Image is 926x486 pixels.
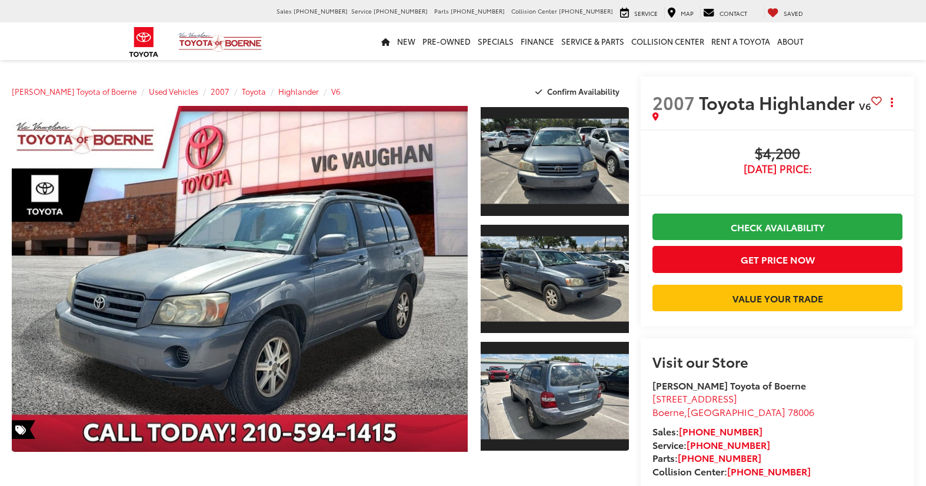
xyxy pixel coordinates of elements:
span: Collision Center [511,6,557,15]
img: 2007 Toyota Highlander V6 [479,237,631,322]
a: My Saved Vehicles [764,6,806,18]
a: [PHONE_NUMBER] [679,424,762,438]
span: Service [634,9,658,18]
a: Contact [700,6,750,18]
a: 2007 [211,86,229,96]
a: Value Your Trade [652,285,902,311]
a: New [394,22,419,60]
a: Expand Photo 0 [12,106,468,452]
a: Specials [474,22,517,60]
a: [PHONE_NUMBER] [727,464,811,478]
span: V6 [859,99,871,112]
span: Sales [277,6,292,15]
a: Finance [517,22,558,60]
a: [STREET_ADDRESS] Boerne,[GEOGRAPHIC_DATA] 78006 [652,391,814,418]
span: [PHONE_NUMBER] [374,6,428,15]
a: Rent a Toyota [708,22,774,60]
a: About [774,22,807,60]
img: Toyota [122,23,166,61]
span: Boerne [652,405,684,418]
span: $4,200 [652,145,902,163]
span: [DATE] Price: [652,163,902,175]
a: Collision Center [628,22,708,60]
span: Special [12,420,35,439]
span: 78006 [788,405,814,418]
a: Expand Photo 1 [481,106,629,217]
strong: [PERSON_NAME] Toyota of Boerne [652,378,806,392]
strong: Sales: [652,424,762,438]
span: [PHONE_NUMBER] [294,6,348,15]
strong: Service: [652,438,770,451]
a: Check Availability [652,214,902,240]
a: Highlander [278,86,319,96]
a: Expand Photo 2 [481,224,629,335]
a: V6 [331,86,341,96]
button: Actions [882,92,902,112]
a: Home [378,22,394,60]
span: dropdown dots [891,98,893,107]
span: Service [351,6,372,15]
button: Confirm Availability [529,81,629,102]
a: Map [664,6,697,18]
a: [PERSON_NAME] Toyota of Boerne [12,86,136,96]
span: [STREET_ADDRESS] [652,391,737,405]
button: Get Price Now [652,246,902,272]
a: Service [617,6,661,18]
span: Map [681,9,694,18]
span: [GEOGRAPHIC_DATA] [687,405,785,418]
img: 2007 Toyota Highlander V6 [479,354,631,439]
img: 2007 Toyota Highlander V6 [7,105,472,454]
a: Expand Photo 3 [481,341,629,452]
span: 2007 [652,89,695,115]
strong: Parts: [652,451,761,464]
a: [PHONE_NUMBER] [678,451,761,464]
span: Toyota Highlander [699,89,859,115]
a: [PHONE_NUMBER] [687,438,770,451]
a: Service & Parts: Opens in a new tab [558,22,628,60]
strong: Collision Center: [652,464,811,478]
a: Used Vehicles [149,86,198,96]
span: Contact [720,9,747,18]
span: Parts [434,6,449,15]
a: Toyota [242,86,266,96]
span: Saved [784,9,803,18]
img: Vic Vaughan Toyota of Boerne [178,32,262,52]
h2: Visit our Store [652,354,902,369]
img: 2007 Toyota Highlander V6 [479,119,631,204]
span: [PHONE_NUMBER] [559,6,613,15]
a: Pre-Owned [419,22,474,60]
span: , [652,405,814,418]
span: [PHONE_NUMBER] [451,6,505,15]
span: Confirm Availability [547,86,619,96]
